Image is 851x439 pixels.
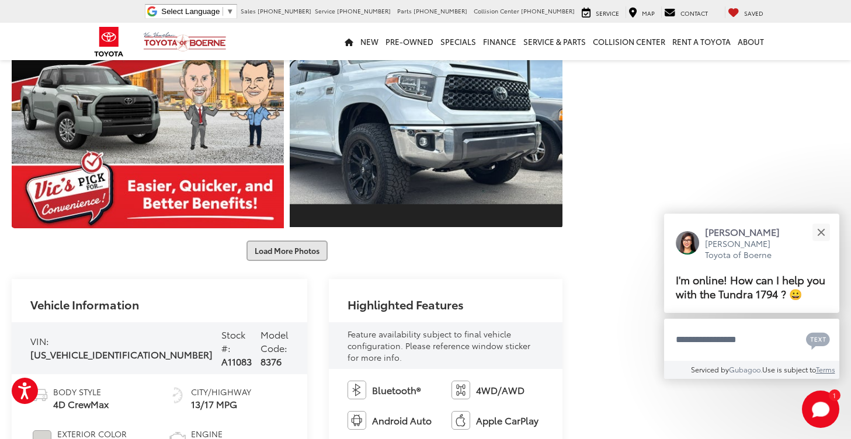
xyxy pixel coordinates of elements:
span: [PHONE_NUMBER] [521,6,575,15]
a: Gubagoo. [729,364,762,374]
svg: Start Chat [802,391,839,428]
span: Use is subject to [762,364,816,374]
span: Service [596,9,619,18]
h2: Vehicle Information [30,298,139,311]
span: Service [315,6,335,15]
a: Map [626,6,658,18]
span: A11083 [221,354,252,368]
img: Toyota [87,23,131,61]
span: [PHONE_NUMBER] [337,6,391,15]
a: Pre-Owned [382,23,437,60]
a: My Saved Vehicles [725,6,766,18]
span: City/Highway [191,386,251,398]
a: Expand Photo 10 [12,24,284,228]
img: Vic Vaughan Toyota of Boerne [143,32,227,52]
h2: Highlighted Features [348,298,464,311]
img: 4WD/AWD [451,381,470,399]
textarea: Type your message [664,319,839,361]
a: Contact [661,6,711,18]
span: Bluetooth® [372,384,421,397]
span: [PHONE_NUMBER] [414,6,467,15]
span: Sales [241,6,256,15]
a: Home [341,23,357,60]
svg: Text [806,331,830,350]
span: I'm online! How can I help you with the Tundra 1794 ? 😀 [676,271,825,301]
img: Bluetooth® [348,381,366,399]
a: Finance [480,23,520,60]
span: Android Auto [372,414,432,427]
img: Android Auto [348,411,366,430]
span: VIN: [30,334,49,347]
div: Close[PERSON_NAME][PERSON_NAME] Toyota of BoerneI'm online! How can I help you with the Tundra 17... [664,214,839,379]
span: Model Code: [260,327,289,354]
span: [PHONE_NUMBER] [258,6,311,15]
img: 2021 Toyota Tundra 1794 [9,22,287,231]
p: [PERSON_NAME] [705,225,791,238]
span: 8376 [260,354,282,368]
span: Parts [397,6,412,15]
span: Saved [744,9,763,18]
p: [PERSON_NAME] Toyota of Boerne [705,238,791,261]
span: Select Language [161,7,220,16]
button: Close [808,219,833,245]
img: Apple CarPlay [451,411,470,430]
span: [US_VEHICLE_IDENTIFICATION_NUMBER] [30,347,213,361]
a: Specials [437,23,480,60]
a: Service & Parts: Opens in a new tab [520,23,589,60]
img: Fuel Economy [168,386,187,405]
span: Body Style [53,386,109,398]
a: Select Language​ [161,7,234,16]
span: 1 [833,392,836,398]
span: 4D CrewMax [53,398,109,411]
span: Map [642,9,655,18]
a: About [734,23,767,60]
span: ▼ [226,7,234,16]
span: Feature availability subject to final vehicle configuration. Please reference window sticker for ... [348,328,530,363]
button: Load More Photos [246,241,328,261]
span: Serviced by [691,364,729,374]
a: Expand Photo 11 [290,24,562,228]
span: 13/17 MPG [191,398,251,411]
a: Rent a Toyota [669,23,734,60]
a: Collision Center [589,23,669,60]
a: Service [579,6,622,18]
a: Terms [816,364,835,374]
span: Stock #: [221,327,245,354]
img: 2021 Toyota Tundra 1794 [287,48,565,204]
span: Contact [680,9,708,18]
span: Collision Center [474,6,519,15]
a: New [357,23,382,60]
button: Chat with SMS [803,326,833,353]
button: Toggle Chat Window [802,391,839,428]
span: Apple CarPlay [476,414,539,427]
span: 4WD/AWD [476,384,525,397]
